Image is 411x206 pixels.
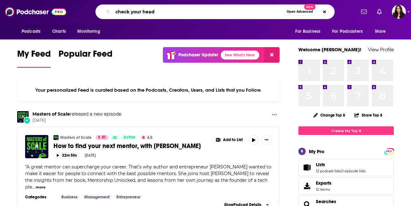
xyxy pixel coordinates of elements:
a: Masters of Scale [60,135,92,140]
span: How to find your next mentor, with [PERSON_NAME] [53,142,201,150]
img: Podchaser - Follow, Share and Rate Podcasts [5,6,66,18]
span: [DATE] [32,118,121,123]
img: Masters of Scale [17,111,29,123]
a: Active [121,135,138,140]
div: [DATE] [85,153,96,158]
button: Show More Button [213,135,246,145]
span: Lists [316,162,325,167]
span: Podcasts [22,27,40,36]
a: Charts [48,25,70,38]
a: Management [82,195,112,200]
span: 81 [102,134,106,141]
a: Exports [298,177,394,195]
span: Lists [298,159,394,176]
a: Business [59,195,80,200]
button: 32m 50s [53,153,80,159]
button: open menu [371,25,394,38]
input: Search podcasts, credits, & more... [113,7,284,17]
button: open menu [73,25,108,38]
span: Monitoring [77,27,100,36]
button: Change Top 8 [310,111,349,119]
span: , [341,169,341,173]
span: Exports [301,181,313,190]
a: Create My Top 8 [298,126,394,135]
a: View Profile [368,46,394,53]
a: PRO [385,149,393,153]
span: 12 items [316,187,331,192]
a: 81 [96,135,108,140]
span: ... [32,184,35,190]
button: open menu [17,25,49,38]
a: Searches [316,199,336,204]
button: Share Top 8 [354,109,383,121]
div: Search podcasts, credits, & more... [95,4,335,19]
a: Show notifications dropdown [374,6,384,17]
div: My Pro [309,148,324,154]
span: For Business [295,27,320,36]
button: 4.5 [140,135,154,140]
button: Show More Button [269,111,280,119]
div: New Episode [24,117,31,124]
img: Masters of Scale [53,135,59,140]
span: Open Advanced [287,10,313,13]
span: Popular Feed [59,48,113,63]
a: Popular Feed [59,48,113,68]
span: Exports [316,180,331,186]
h3: released a new episode [32,111,121,117]
p: Podchaser Update! [178,52,218,58]
a: Masters of Scale [32,111,70,117]
span: A great mentor can supercharge your career. That’s why author and entrepreneur [PERSON_NAME] want... [25,164,271,190]
a: 0 episode lists [341,169,366,173]
a: See What's New [221,51,259,60]
span: " [25,164,271,190]
a: Lists [301,163,313,172]
span: Add to List [223,138,243,142]
span: Charts [52,27,66,36]
span: My Feed [17,48,51,63]
span: More [375,27,386,36]
img: User Profile [392,5,406,19]
div: Your personalized Feed is curated based on the Podcasts, Creators, Users, and Lists that you Follow. [17,79,280,101]
a: Entrepreneur [114,195,143,200]
a: Welcome [PERSON_NAME]! [298,46,361,53]
span: Active [123,134,136,141]
span: New [304,4,316,10]
span: Logged in as RebeccaShapiro [392,5,406,19]
button: open menu [291,25,328,38]
a: Lists [316,162,366,167]
h3: Categories [25,195,54,200]
button: Show More Button [261,135,272,145]
button: Show profile menu [392,5,406,19]
button: open menu [328,25,372,38]
a: 12 podcast lists [316,169,341,173]
span: For Podcasters [332,27,363,36]
a: Show notifications dropdown [359,6,369,17]
button: Open AdvancedNew [284,8,316,16]
a: My Feed [17,48,51,68]
button: more [36,185,45,190]
a: How to find your next mentor, with [PERSON_NAME] [53,142,208,150]
img: How to find your next mentor, with Janice Omadeke [25,135,48,158]
span: PRO [385,149,393,154]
